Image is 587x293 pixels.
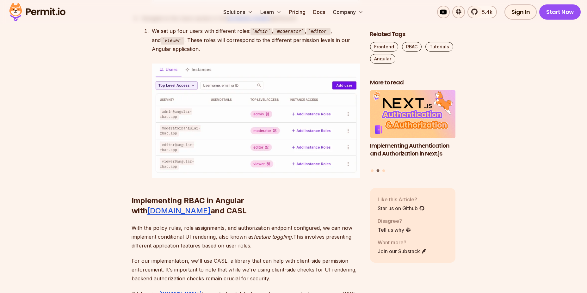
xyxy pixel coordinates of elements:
[258,6,284,18] button: Learn
[311,6,328,18] a: Docs
[382,169,385,172] button: Go to slide 3
[467,6,497,18] a: 5.4k
[152,64,360,178] img: users_angular.png
[152,27,360,53] div: We set up four users with different roles: , , , and . These roles will correspond to the differe...
[378,247,427,255] a: Join our Substack
[478,8,492,16] span: 5.4k
[132,170,360,216] h2: Implementing RBAC in Angular with and CASL
[287,6,308,18] a: Pricing
[6,1,68,23] img: Permit logo
[377,169,380,172] button: Go to slide 2
[378,217,411,225] p: Disagree?
[370,90,455,138] img: Implementing Authentication and Authorization in Next.js
[539,4,581,20] a: Start Now
[370,79,455,87] h2: More to read
[306,28,330,35] code: editor
[221,6,255,18] button: Solutions
[402,42,422,52] a: RBAC
[132,223,360,250] p: With the policy rules, role assignments, and authorization endpoint configured, we can now implem...
[371,169,374,172] button: Go to slide 1
[378,226,411,234] a: Tell us why
[132,256,360,283] p: For our implementation, we'll use CASL, a library that can help with client-side permission enfor...
[161,37,184,45] code: viewer
[378,239,427,246] p: Want more?
[330,6,366,18] button: Company
[147,206,211,215] a: [DOMAIN_NAME]
[370,30,455,38] h2: Related Tags
[425,42,453,52] a: Tutorials
[378,204,425,212] a: Star us on Github
[273,28,305,35] code: moderator
[370,90,455,166] li: 2 of 3
[254,234,293,240] em: feature toggling.
[378,196,425,203] p: Like this Article?
[370,90,455,173] div: Posts
[370,42,398,52] a: Frontend
[370,54,395,64] a: Angular
[250,28,272,35] code: admin
[370,142,455,158] h3: Implementing Authentication and Authorization in Next.js
[504,4,537,20] a: Sign In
